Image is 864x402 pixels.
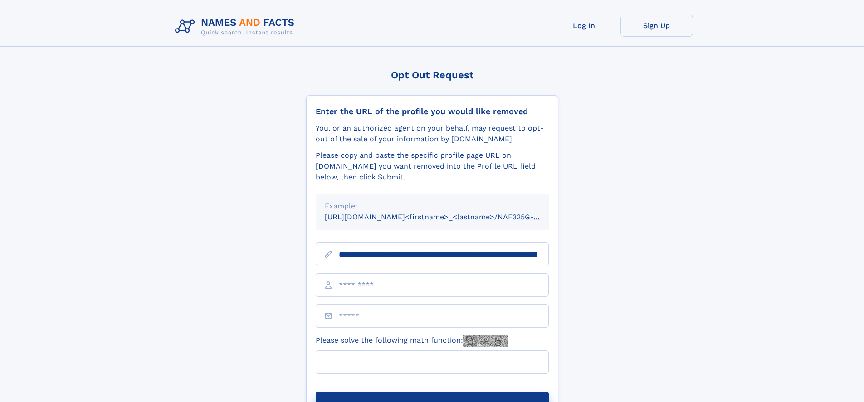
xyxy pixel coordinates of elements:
[316,107,549,116] div: Enter the URL of the profile you would like removed
[306,69,558,81] div: Opt Out Request
[316,150,549,183] div: Please copy and paste the specific profile page URL on [DOMAIN_NAME] you want removed into the Pr...
[548,15,620,37] a: Log In
[325,213,566,221] small: [URL][DOMAIN_NAME]<firstname>_<lastname>/NAF325G-xxxxxxxx
[316,123,549,145] div: You, or an authorized agent on your behalf, may request to opt-out of the sale of your informatio...
[171,15,302,39] img: Logo Names and Facts
[620,15,693,37] a: Sign Up
[316,335,508,347] label: Please solve the following math function:
[325,201,540,212] div: Example:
